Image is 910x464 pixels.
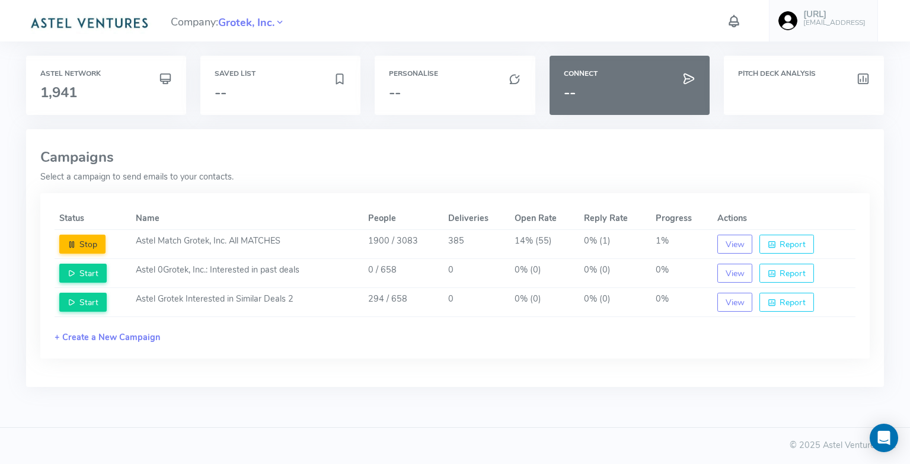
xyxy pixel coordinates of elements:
[443,207,510,230] th: Deliveries
[713,207,855,230] th: Actions
[363,259,443,288] td: 0 / 658
[443,288,510,317] td: 0
[803,9,866,20] h5: [URL]
[651,230,712,259] td: 1%
[218,15,274,29] a: Grotek, Inc.
[131,259,363,288] td: Astel 0Grotek, Inc.: Interested in past deals
[389,85,521,100] h3: --
[40,83,77,102] span: 1,941
[579,230,651,259] td: 0% (1)
[510,259,579,288] td: 0% (0)
[717,293,753,312] button: View
[40,70,172,78] h6: Astel Network
[651,259,712,288] td: 0%
[510,207,579,230] th: Open Rate
[510,230,579,259] td: 14% (55)
[579,288,651,317] td: 0% (0)
[131,230,363,259] td: Astel Match Grotek, Inc. All MATCHES
[363,230,443,259] td: 1900 / 3083
[759,235,814,254] button: Report
[717,235,753,254] button: View
[564,70,695,78] h6: Connect
[55,207,130,230] th: Status
[215,70,346,78] h6: Saved List
[14,439,896,452] div: © 2025 Astel Ventures Ltd.
[55,331,160,343] a: + Create a New Campaign
[510,288,579,317] td: 0% (0)
[717,264,753,283] button: View
[738,70,870,78] h6: Pitch Deck Analysis
[778,11,797,30] img: user-image
[579,259,651,288] td: 0% (0)
[443,259,510,288] td: 0
[59,235,106,254] button: Stop
[363,207,443,230] th: People
[171,11,285,31] span: Company:
[443,230,510,259] td: 385
[131,207,363,230] th: Name
[40,171,869,184] p: Select a campaign to send emails to your contacts.
[389,70,521,78] h6: Personalise
[759,293,814,312] button: Report
[564,85,695,100] h3: --
[215,83,226,102] span: --
[803,19,866,27] h6: [EMAIL_ADDRESS]
[870,424,898,452] div: Open Intercom Messenger
[59,293,107,312] button: Start
[651,288,712,317] td: 0%
[363,288,443,317] td: 294 / 658
[759,264,814,283] button: Report
[651,207,712,230] th: Progress
[131,288,363,317] td: Astel Grotek Interested in Similar Deals 2
[40,149,869,165] h3: Campaigns
[59,264,107,283] button: Start
[218,15,274,31] span: Grotek, Inc.
[579,207,651,230] th: Reply Rate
